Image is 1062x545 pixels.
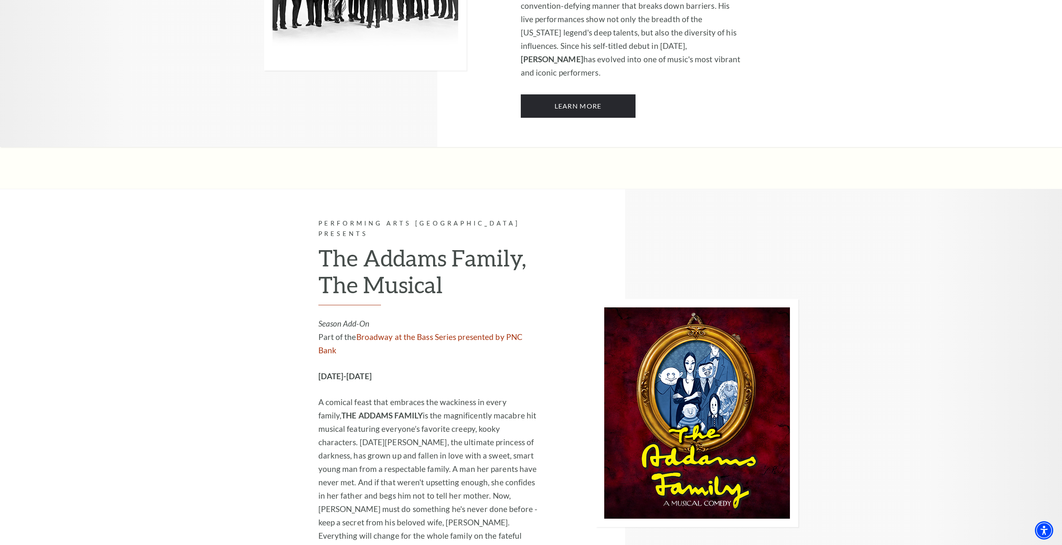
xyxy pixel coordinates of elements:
[1035,521,1053,540] div: Accessibility Menu
[521,54,583,64] strong: [PERSON_NAME]
[318,332,523,355] a: Broadway at the Bass Series presented by PNC Bank
[318,244,542,306] h2: The Addams Family, The Musical
[318,319,369,328] em: Season Add-On
[318,317,542,357] p: Part of the
[521,94,636,118] a: Learn More Lyle Lovett and his Large Band
[318,218,542,239] p: Performing Arts [GEOGRAPHIC_DATA] Presents
[596,299,798,527] img: Performing Arts Fort Worth Presents
[341,411,423,420] strong: THE ADDAMS FAMILY
[318,371,372,381] strong: [DATE]-[DATE]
